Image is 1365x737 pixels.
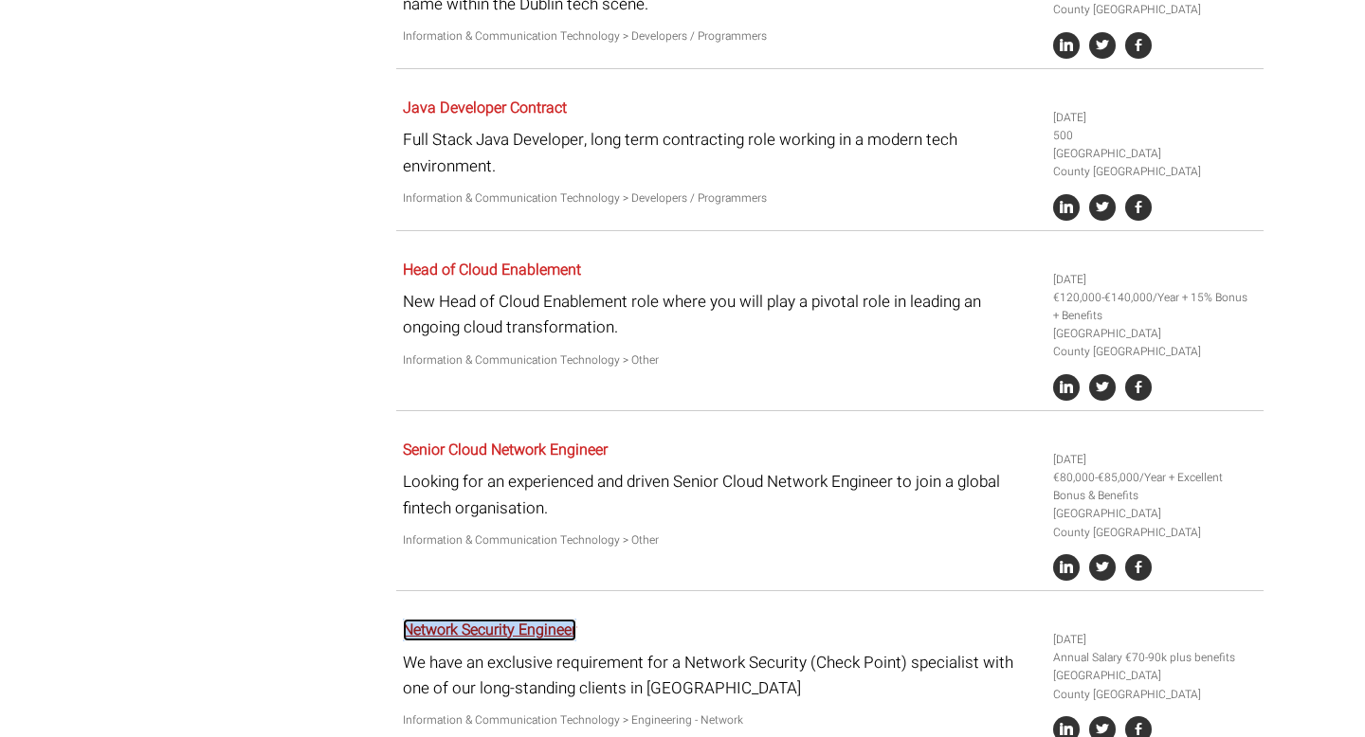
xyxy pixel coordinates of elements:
a: Network Security Engineer [403,619,576,641]
li: Annual Salary €70-90k plus benefits [1053,649,1256,667]
a: Senior Cloud Network Engineer [403,439,608,461]
p: Information & Communication Technology > Developers / Programmers [403,27,1039,45]
a: Java Developer Contract [403,97,567,119]
li: €120,000-€140,000/Year + 15% Bonus + Benefits [1053,289,1256,325]
li: [GEOGRAPHIC_DATA] County [GEOGRAPHIC_DATA] [1053,505,1256,541]
li: [GEOGRAPHIC_DATA] County [GEOGRAPHIC_DATA] [1053,325,1256,361]
p: Information & Communication Technology > Other [403,351,1039,369]
li: [DATE] [1053,451,1256,469]
li: [GEOGRAPHIC_DATA] County [GEOGRAPHIC_DATA] [1053,667,1256,703]
p: We have an exclusive requirement for a Network Security (Check Point) specialist with one of our ... [403,650,1039,701]
li: [DATE] [1053,631,1256,649]
p: Full Stack Java Developer, long term contracting role working in a modern tech environment. [403,127,1039,178]
li: [DATE] [1053,109,1256,127]
a: Head of Cloud Enablement [403,259,581,281]
li: [DATE] [1053,271,1256,289]
p: Looking for an experienced and driven Senior Cloud Network Engineer to join a global fintech orga... [403,469,1039,520]
p: Information & Communication Technology > Developers / Programmers [403,189,1039,207]
li: €80,000-€85,000/Year + Excellent Bonus & Benefits [1053,469,1256,505]
li: [GEOGRAPHIC_DATA] County [GEOGRAPHIC_DATA] [1053,145,1256,181]
p: Information & Communication Technology > Other [403,531,1039,549]
p: New Head of Cloud Enablement role where you will play a pivotal role in leading an ongoing cloud ... [403,289,1039,340]
li: 500 [1053,127,1256,145]
p: Information & Communication Technology > Engineering - Network [403,711,1039,729]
